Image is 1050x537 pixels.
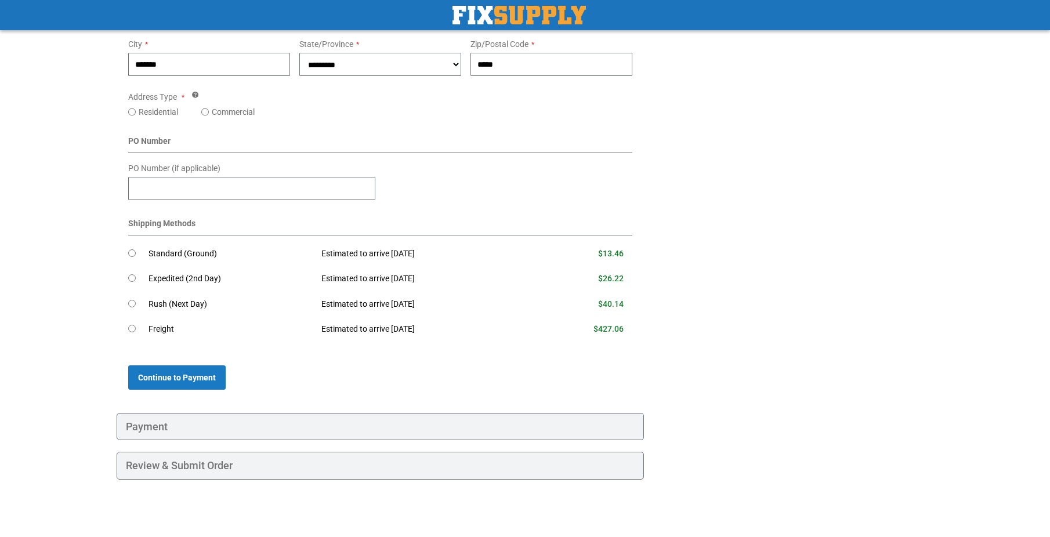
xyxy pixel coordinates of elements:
[313,241,537,267] td: Estimated to arrive [DATE]
[313,266,537,292] td: Estimated to arrive [DATE]
[117,452,644,480] div: Review & Submit Order
[598,249,624,258] span: $13.46
[117,413,644,441] div: Payment
[212,106,255,118] label: Commercial
[313,292,537,317] td: Estimated to arrive [DATE]
[128,217,632,235] div: Shipping Methods
[149,317,313,342] td: Freight
[598,299,624,309] span: $40.14
[313,317,537,342] td: Estimated to arrive [DATE]
[452,6,586,24] img: Fix Industrial Supply
[138,373,216,382] span: Continue to Payment
[149,266,313,292] td: Expedited (2nd Day)
[299,39,353,49] span: State/Province
[128,39,142,49] span: City
[139,106,178,118] label: Residential
[128,135,632,153] div: PO Number
[149,292,313,317] td: Rush (Next Day)
[128,365,226,390] button: Continue to Payment
[452,6,586,24] a: store logo
[598,274,624,283] span: $26.22
[470,39,528,49] span: Zip/Postal Code
[593,324,624,333] span: $427.06
[149,241,313,267] td: Standard (Ground)
[128,164,220,173] span: PO Number (if applicable)
[128,92,177,101] span: Address Type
